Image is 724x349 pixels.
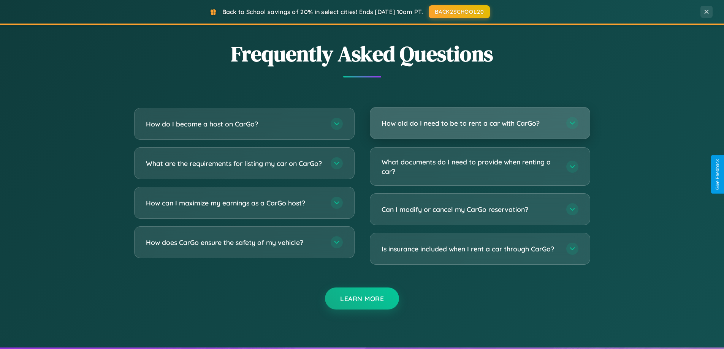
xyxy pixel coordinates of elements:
h3: How do I become a host on CarGo? [146,119,323,129]
h3: How old do I need to be to rent a car with CarGo? [382,118,559,128]
h3: How can I maximize my earnings as a CarGo host? [146,198,323,208]
button: BACK2SCHOOL20 [429,5,490,18]
h3: Can I modify or cancel my CarGo reservation? [382,205,559,214]
span: Back to School savings of 20% in select cities! Ends [DATE] 10am PT. [222,8,423,16]
h3: What are the requirements for listing my car on CarGo? [146,159,323,168]
h3: How does CarGo ensure the safety of my vehicle? [146,238,323,247]
div: Give Feedback [715,159,720,190]
button: Learn More [325,287,399,310]
h3: Is insurance included when I rent a car through CarGo? [382,244,559,254]
h2: Frequently Asked Questions [134,39,590,68]
h3: What documents do I need to provide when renting a car? [382,157,559,176]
